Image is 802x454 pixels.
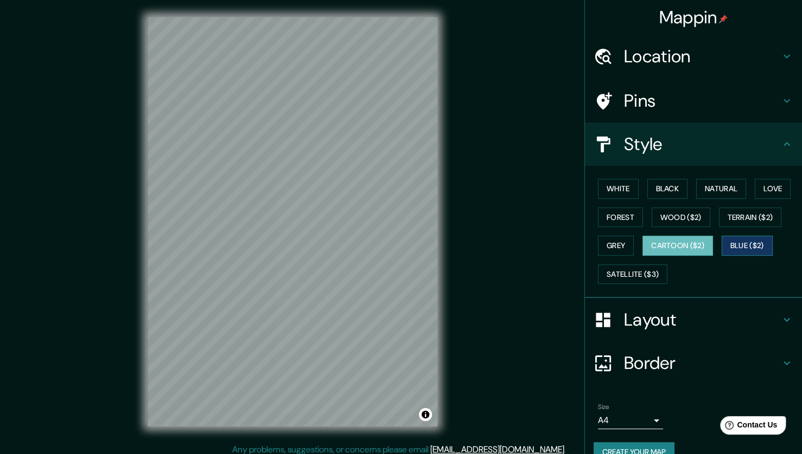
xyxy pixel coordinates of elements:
[652,207,710,228] button: Wood ($2)
[598,236,634,256] button: Grey
[755,179,791,199] button: Love
[696,179,746,199] button: Natural
[585,35,802,78] div: Location
[598,207,643,228] button: Forest
[624,352,780,374] h4: Border
[585,79,802,122] div: Pins
[719,207,782,228] button: Terrain ($2)
[598,264,667,284] button: Satellite ($3)
[719,15,728,23] img: pin-icon.png
[624,309,780,330] h4: Layout
[722,236,773,256] button: Blue ($2)
[647,179,688,199] button: Black
[148,17,437,426] canvas: Map
[598,179,639,199] button: White
[585,298,802,341] div: Layout
[624,46,780,67] h4: Location
[659,7,728,28] h4: Mappin
[642,236,713,256] button: Cartoon ($2)
[624,90,780,112] h4: Pins
[705,412,790,442] iframe: Help widget launcher
[419,408,432,421] button: Toggle attribution
[598,412,663,429] div: A4
[598,403,609,412] label: Size
[585,341,802,385] div: Border
[585,122,802,166] div: Style
[624,133,780,155] h4: Style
